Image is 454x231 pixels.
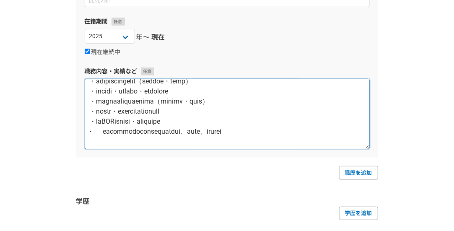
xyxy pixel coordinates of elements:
a: 職歴を追加 [339,166,378,179]
input: 現在継続中 [85,49,90,54]
label: 現在継続中 [85,49,121,56]
span: 年〜 [136,32,150,42]
h3: 学歴 [76,197,378,207]
span: 現在 [151,32,165,42]
label: 職務内容・実績など [85,67,370,76]
label: 在籍期間 [85,17,370,26]
a: 学歴を追加 [339,207,378,220]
